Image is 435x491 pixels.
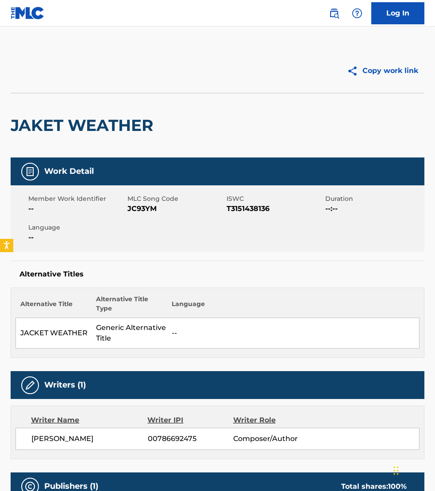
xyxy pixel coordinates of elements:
span: 100 % [388,482,407,491]
div: Writer IPI [147,415,233,426]
div: Help [348,4,366,22]
h2: JAKET WEATHER [11,115,158,135]
th: Alternative Title [16,295,92,318]
span: JC93YM [127,203,224,214]
td: Generic Alternative Title [92,318,167,349]
img: Work Detail [25,166,35,177]
iframe: Chat Widget [391,449,435,491]
td: -- [167,318,420,349]
img: MLC Logo [11,7,45,19]
th: Language [167,295,420,318]
div: Drag [393,457,399,484]
td: JACKET WEATHER [16,318,92,349]
span: [PERSON_NAME] [31,433,148,444]
img: search [329,8,339,19]
span: Member Work Identifier [28,194,125,203]
span: Duration [325,194,422,203]
h5: Alternative Titles [19,270,416,279]
div: Writer Name [31,415,147,426]
div: Writer Role [233,415,311,426]
a: Public Search [325,4,343,22]
span: Language [28,223,125,232]
span: -- [28,232,125,243]
th: Alternative Title Type [92,295,167,318]
h5: Work Detail [44,166,94,176]
span: Composer/Author [233,433,311,444]
button: Copy work link [341,60,424,82]
img: Writers [25,380,35,391]
a: Log In [371,2,424,24]
span: -- [28,203,125,214]
span: --:-- [325,203,422,214]
span: ISWC [227,194,323,203]
span: MLC Song Code [127,194,224,203]
img: help [352,8,362,19]
span: T3151438136 [227,203,323,214]
h5: Writers (1) [44,380,86,390]
span: 00786692475 [148,433,233,444]
img: Copy work link [347,65,362,77]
